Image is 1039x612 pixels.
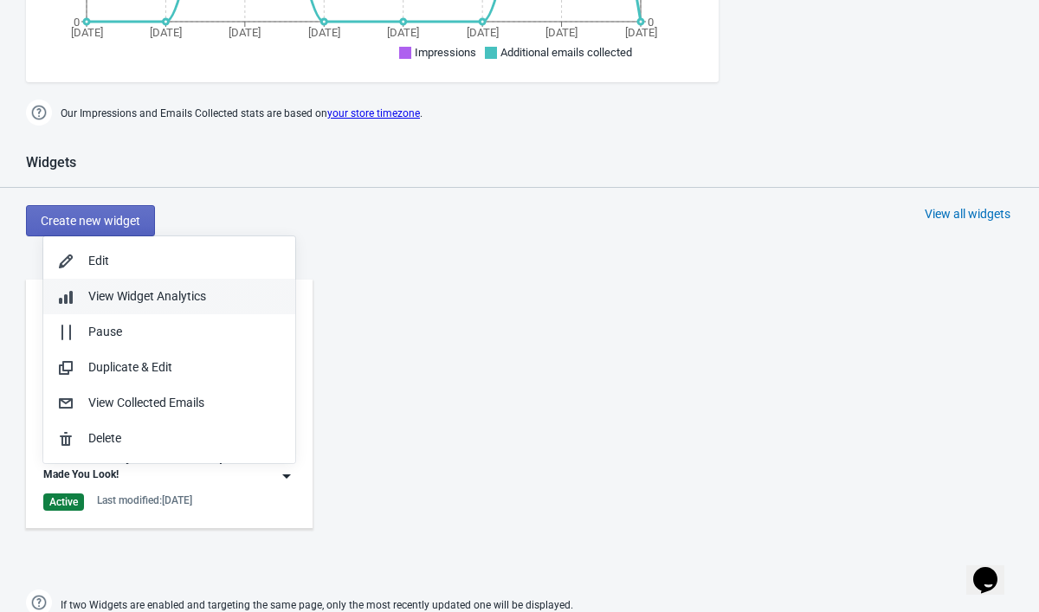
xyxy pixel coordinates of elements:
[43,493,84,511] div: Active
[467,26,499,39] tspan: [DATE]
[150,26,182,39] tspan: [DATE]
[26,100,52,126] img: help.png
[43,467,119,485] div: Made You Look!
[43,385,295,421] button: View Collected Emails
[26,205,155,236] button: Create new widget
[97,493,192,507] div: Last modified: [DATE]
[648,16,654,29] tspan: 0
[308,26,340,39] tspan: [DATE]
[43,279,295,314] button: View Widget Analytics
[278,467,295,485] img: dropdown.png
[387,26,419,39] tspan: [DATE]
[88,358,281,377] div: Duplicate & Edit
[41,214,140,228] span: Create new widget
[43,314,295,350] button: Pause
[229,26,261,39] tspan: [DATE]
[925,205,1010,222] div: View all widgets
[61,100,423,128] span: Our Impressions and Emails Collected stats are based on .
[71,26,103,39] tspan: [DATE]
[966,543,1022,595] iframe: chat widget
[43,421,295,456] button: Delete
[327,107,420,119] a: your store timezone
[545,26,578,39] tspan: [DATE]
[74,16,80,29] tspan: 0
[88,323,281,341] div: Pause
[43,350,295,385] button: Duplicate & Edit
[88,394,281,412] div: View Collected Emails
[625,26,657,39] tspan: [DATE]
[500,46,632,59] span: Additional emails collected
[88,429,281,448] div: Delete
[415,46,476,59] span: Impressions
[88,289,206,303] span: View Widget Analytics
[88,252,281,270] div: Edit
[43,243,295,279] button: Edit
